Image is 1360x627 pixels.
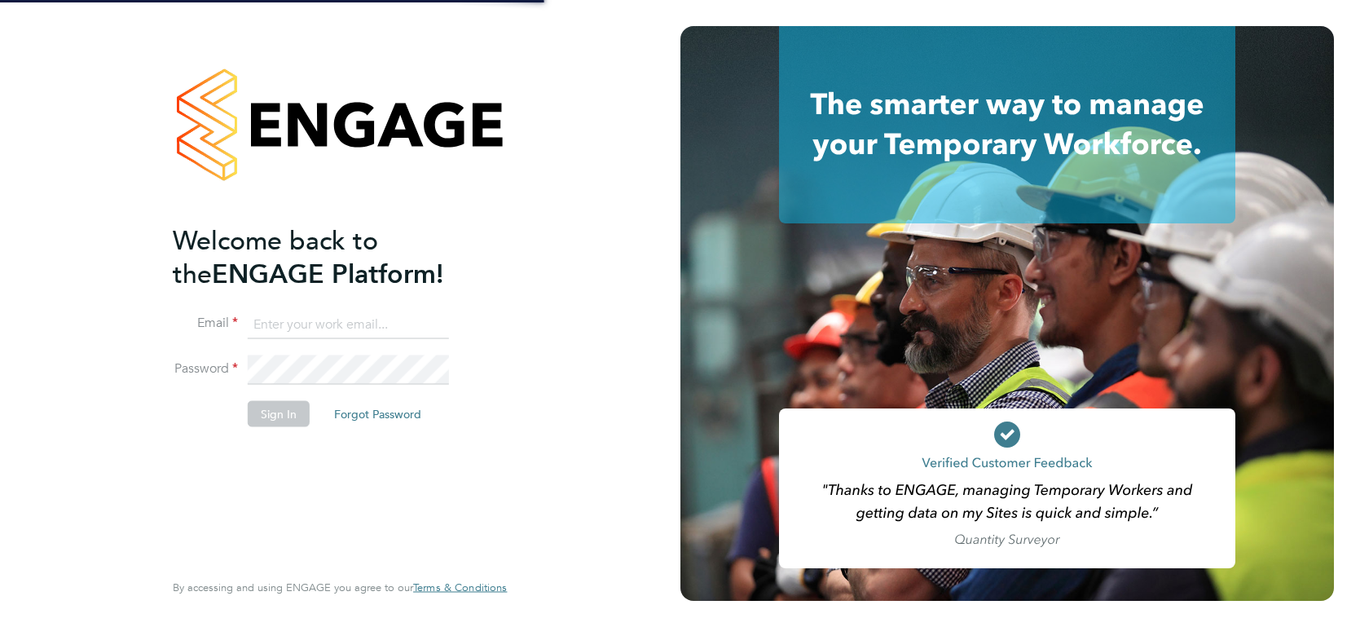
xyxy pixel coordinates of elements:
[173,223,491,290] h2: ENGAGE Platform!
[248,310,449,339] input: Enter your work email...
[413,581,507,594] span: Terms & Conditions
[173,360,238,378] label: Password
[321,401,434,427] button: Forgot Password
[248,401,310,427] button: Sign In
[413,581,507,594] a: Terms & Conditions
[173,315,238,332] label: Email
[173,224,378,289] span: Welcome back to the
[173,581,507,594] span: By accessing and using ENGAGE you agree to our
